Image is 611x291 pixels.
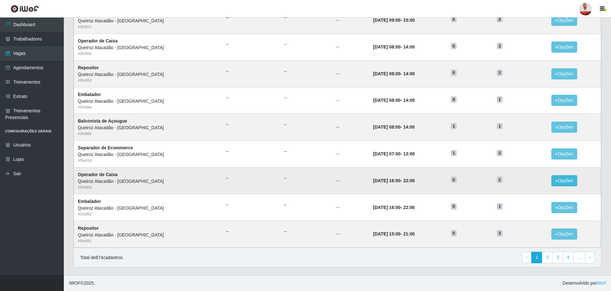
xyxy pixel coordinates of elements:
[542,252,553,263] a: 2
[78,226,99,231] strong: Repositor
[497,150,503,156] span: 2
[451,43,457,49] span: 0
[284,94,329,101] ul: --
[497,176,503,183] span: 2
[373,18,400,23] time: [DATE] 09:00
[226,121,276,128] ul: --
[373,205,414,210] strong: -
[451,203,457,210] span: 0
[563,280,606,287] span: Desenvolvido por
[585,252,595,263] a: Next
[373,151,414,156] strong: -
[373,44,400,49] time: [DATE] 08:00
[78,92,101,97] strong: Embalador
[403,98,415,103] time: 14:00
[373,178,414,183] strong: -
[373,231,414,236] strong: -
[497,70,503,76] span: 2
[78,145,133,150] strong: Separador de Ecommerce
[373,98,414,103] strong: -
[284,68,329,75] ul: --
[403,205,415,210] time: 22:00
[332,141,369,168] td: --
[551,95,577,106] button: Opções
[373,178,400,183] time: [DATE] 16:00
[284,228,329,235] ul: --
[78,51,218,56] div: # 353910
[284,202,329,208] ul: --
[451,230,457,236] span: 0
[284,14,329,21] ul: --
[78,105,218,110] div: # 353964
[78,205,218,212] div: Queiroz Atacadão - [GEOGRAPHIC_DATA]
[80,254,124,261] p: Total de 874 cadastros.
[497,16,503,23] span: 2
[522,252,595,263] nav: pagination
[78,151,218,158] div: Queiroz Atacadão - [GEOGRAPHIC_DATA]
[78,199,101,204] strong: Embalador
[373,18,414,23] strong: -
[551,228,577,240] button: Opções
[403,231,415,236] time: 21:00
[497,123,503,130] span: 1
[403,71,415,76] time: 14:00
[451,123,457,130] span: 1
[522,252,532,263] a: Previous
[332,7,369,34] td: --
[373,151,400,156] time: [DATE] 07:00
[573,252,585,263] a: ...
[497,203,503,210] span: 1
[69,280,95,287] span: © 2025 .
[497,43,503,49] span: 3
[373,124,400,130] time: [DATE] 08:00
[78,212,218,217] div: # 353962
[373,205,400,210] time: [DATE] 16:00
[332,114,369,141] td: --
[589,255,591,260] span: ›
[226,14,276,21] ul: --
[403,151,415,156] time: 13:00
[78,65,99,70] strong: Repositor
[551,68,577,79] button: Opções
[451,16,457,23] span: 0
[551,202,577,213] button: Opções
[451,150,457,156] span: 1
[403,18,415,23] time: 15:00
[284,175,329,182] ul: --
[226,41,276,48] ul: --
[451,70,457,76] span: 0
[78,232,218,238] div: Queiroz Atacadão - [GEOGRAPHIC_DATA]
[284,148,329,155] ul: --
[552,252,563,263] a: 3
[597,280,606,286] a: iWof
[403,44,415,49] time: 14:00
[497,230,503,236] span: 3
[11,5,39,13] img: CoreUI Logo
[373,71,400,76] time: [DATE] 08:00
[332,34,369,60] td: --
[332,221,369,248] td: --
[78,172,118,177] strong: Operador de Caixa
[403,178,415,183] time: 22:00
[551,175,577,186] button: Opções
[78,118,127,123] strong: Balconista de Açougue
[78,238,218,244] div: # 354051
[226,68,276,75] ul: --
[78,124,218,131] div: Queiroz Atacadão - [GEOGRAPHIC_DATA]
[78,18,218,24] div: Queiroz Atacadão - [GEOGRAPHIC_DATA]
[78,185,218,190] div: # 353909
[497,96,503,103] span: 1
[551,122,577,133] button: Opções
[526,255,528,260] span: ‹
[551,15,577,26] button: Opções
[78,24,218,30] div: # 353911
[373,71,414,76] strong: -
[226,148,276,155] ul: --
[551,41,577,53] button: Opções
[78,98,218,105] div: Queiroz Atacadão - [GEOGRAPHIC_DATA]
[78,38,118,43] strong: Operador de Caixa
[563,252,574,263] a: 4
[78,78,218,83] div: # 354052
[332,87,369,114] td: --
[403,124,415,130] time: 14:00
